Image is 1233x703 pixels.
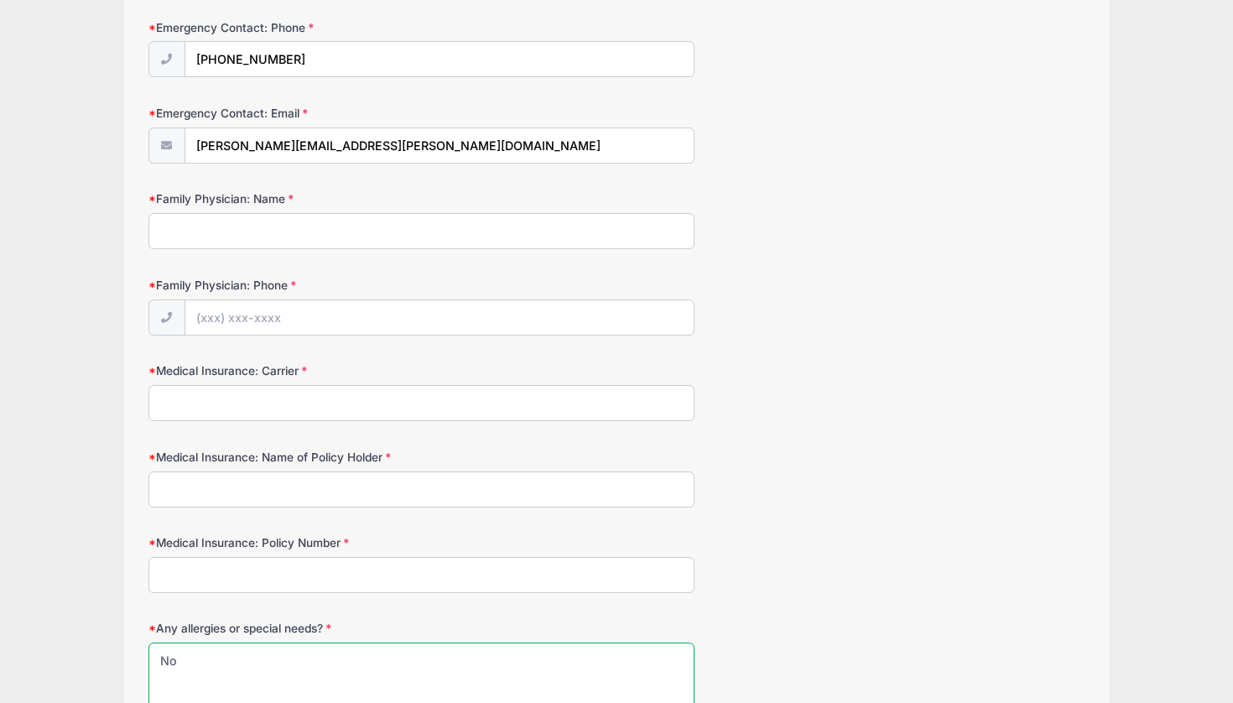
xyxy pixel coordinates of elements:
[148,105,460,122] label: Emergency Contact: Email
[148,620,460,637] label: Any allergies or special needs?
[148,449,460,466] label: Medical Insurance: Name of Policy Holder
[185,41,695,77] input: (xxx) xxx-xxxx
[185,299,695,336] input: (xxx) xxx-xxxx
[148,190,460,207] label: Family Physician: Name
[148,362,460,379] label: Medical Insurance: Carrier
[185,128,695,164] input: email@email.com
[148,277,460,294] label: Family Physician: Phone
[148,534,460,551] label: Medical Insurance: Policy Number
[148,19,460,36] label: Emergency Contact: Phone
